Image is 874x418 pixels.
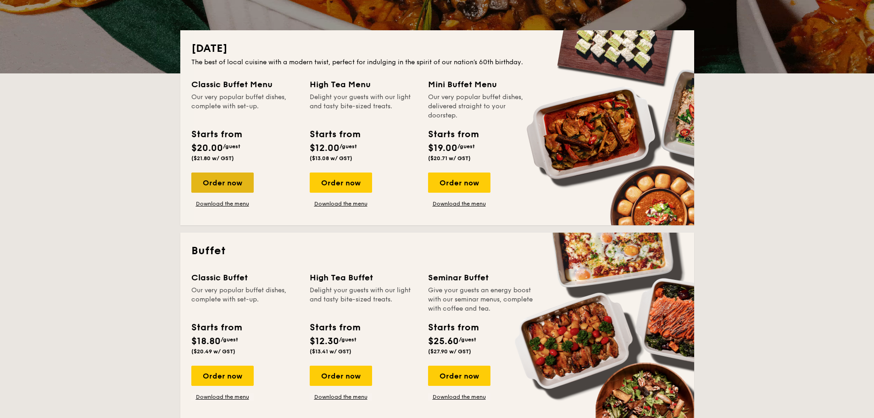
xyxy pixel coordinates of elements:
div: High Tea Menu [310,78,417,91]
div: Mini Buffet Menu [428,78,535,91]
span: $12.30 [310,336,339,347]
span: $25.60 [428,336,459,347]
div: Our very popular buffet dishes, delivered straight to your doorstep. [428,93,535,120]
a: Download the menu [428,393,490,401]
div: Delight your guests with our light and tasty bite-sized treats. [310,93,417,120]
span: /guest [223,143,240,150]
div: Our very popular buffet dishes, complete with set-up. [191,93,299,120]
div: Starts from [310,321,360,334]
div: Starts from [191,128,241,141]
div: Order now [310,173,372,193]
span: $19.00 [428,143,457,154]
div: Order now [191,366,254,386]
div: Classic Buffet Menu [191,78,299,91]
span: /guest [457,143,475,150]
span: ($13.08 w/ GST) [310,155,352,162]
span: /guest [339,336,356,343]
span: /guest [221,336,238,343]
span: $20.00 [191,143,223,154]
a: Download the menu [428,200,490,207]
div: Starts from [191,321,241,334]
span: ($20.49 w/ GST) [191,348,235,355]
span: $12.00 [310,143,340,154]
div: Starts from [428,321,478,334]
div: Give your guests an energy boost with our seminar menus, complete with coffee and tea. [428,286,535,313]
h2: [DATE] [191,41,683,56]
div: Classic Buffet [191,271,299,284]
div: Seminar Buffet [428,271,535,284]
a: Download the menu [191,200,254,207]
div: Our very popular buffet dishes, complete with set-up. [191,286,299,313]
a: Download the menu [310,200,372,207]
div: Starts from [428,128,478,141]
span: ($13.41 w/ GST) [310,348,351,355]
span: /guest [459,336,476,343]
a: Download the menu [191,393,254,401]
div: High Tea Buffet [310,271,417,284]
span: ($20.71 w/ GST) [428,155,471,162]
div: Starts from [310,128,360,141]
span: $18.80 [191,336,221,347]
span: ($21.80 w/ GST) [191,155,234,162]
span: ($27.90 w/ GST) [428,348,471,355]
h2: Buffet [191,244,683,258]
div: Order now [191,173,254,193]
div: Order now [428,366,490,386]
div: The best of local cuisine with a modern twist, perfect for indulging in the spirit of our nation’... [191,58,683,67]
div: Order now [310,366,372,386]
a: Download the menu [310,393,372,401]
div: Order now [428,173,490,193]
div: Delight your guests with our light and tasty bite-sized treats. [310,286,417,313]
span: /guest [340,143,357,150]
